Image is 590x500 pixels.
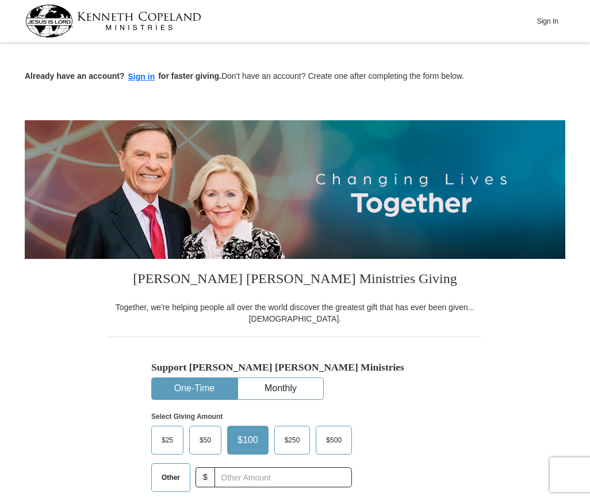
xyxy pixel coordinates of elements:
div: Together, we're helping people all over the world discover the greatest gift that has ever been g... [108,301,482,325]
strong: Select Giving Amount [151,413,223,421]
h3: [PERSON_NAME] [PERSON_NAME] Ministries Giving [108,259,482,301]
span: $25 [156,432,179,449]
h5: Support [PERSON_NAME] [PERSON_NAME] Ministries [151,361,439,373]
span: $250 [279,432,306,449]
input: Other Amount [214,467,352,487]
p: Don't have an account? Create one after completing the form below. [25,70,565,83]
span: $ [196,467,215,487]
span: $500 [320,432,347,449]
img: kcm-header-logo.svg [25,5,201,37]
button: Sign in [125,70,159,83]
span: $100 [232,432,264,449]
button: Sign In [530,12,565,30]
span: Other [156,469,186,486]
span: $50 [194,432,217,449]
button: One-Time [152,378,237,399]
button: Monthly [238,378,323,399]
strong: Already have an account? for faster giving. [25,71,221,81]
